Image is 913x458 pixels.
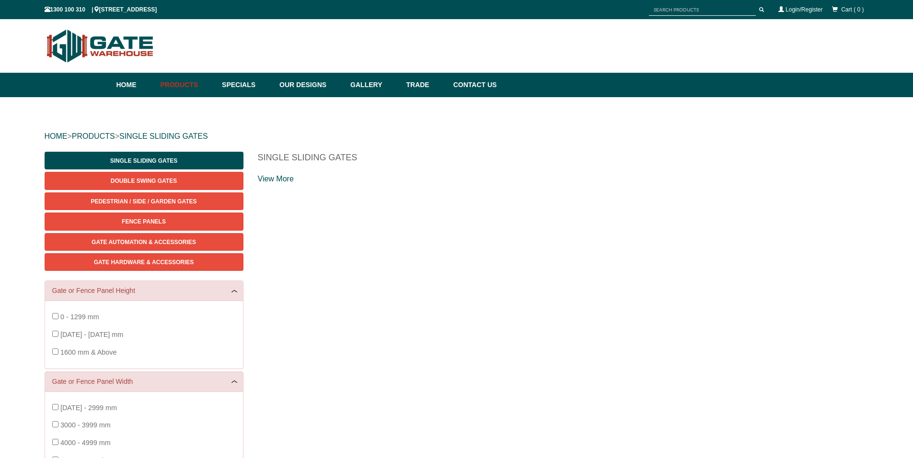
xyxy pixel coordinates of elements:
[122,218,166,225] span: Fence Panels
[346,73,401,97] a: Gallery
[449,73,497,97] a: Contact Us
[45,132,68,140] a: HOME
[52,286,236,296] a: Gate or Fence Panel Height
[45,212,243,230] a: Fence Panels
[91,198,196,205] span: Pedestrian / Side / Garden Gates
[258,175,294,183] a: View More
[60,404,117,412] span: [DATE] - 2999 mm
[119,132,208,140] a: SINGLE SLIDING GATES
[45,233,243,251] a: Gate Automation & Accessories
[45,24,156,68] img: Gate Warehouse
[649,4,756,16] input: SEARCH PRODUCTS
[60,331,123,338] span: [DATE] - [DATE] mm
[60,313,99,321] span: 0 - 1299 mm
[60,439,111,447] span: 4000 - 4999 mm
[841,6,864,13] span: Cart ( 0 )
[60,421,111,429] span: 3000 - 3999 mm
[45,253,243,271] a: Gate Hardware & Accessories
[45,6,157,13] span: 1300 100 310 | [STREET_ADDRESS]
[110,157,177,164] span: Single Sliding Gates
[401,73,448,97] a: Trade
[275,73,346,97] a: Our Designs
[92,239,196,246] span: Gate Automation & Accessories
[94,259,194,266] span: Gate Hardware & Accessories
[45,172,243,190] a: Double Swing Gates
[52,377,236,387] a: Gate or Fence Panel Width
[72,132,115,140] a: PRODUCTS
[116,73,156,97] a: Home
[60,348,117,356] span: 1600 mm & Above
[156,73,218,97] a: Products
[258,152,869,168] h1: Single Sliding Gates
[45,152,243,169] a: Single Sliding Gates
[786,6,822,13] a: Login/Register
[217,73,275,97] a: Specials
[45,192,243,210] a: Pedestrian / Side / Garden Gates
[45,121,869,152] div: > >
[111,178,177,184] span: Double Swing Gates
